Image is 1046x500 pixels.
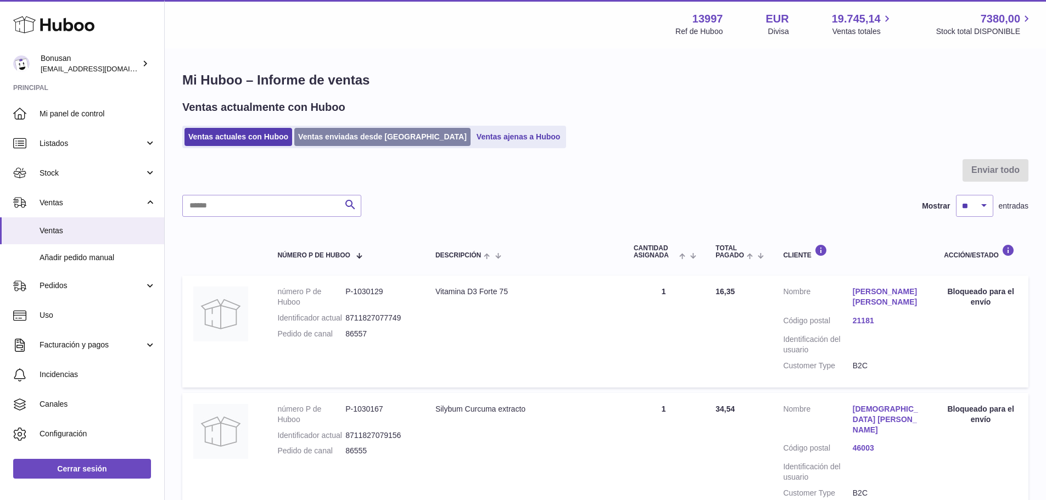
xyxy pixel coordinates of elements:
h2: Ventas actualmente con Huboo [182,100,345,115]
dt: Identificador actual [277,430,345,441]
span: entradas [999,201,1028,211]
span: Uso [40,310,156,321]
dd: 86557 [345,329,413,339]
dd: B2C [853,488,922,498]
dt: Identificación del usuario [783,462,852,482]
dt: Pedido de canal [277,329,345,339]
img: internalAdmin-13997@internal.huboo.com [13,55,30,72]
dt: Customer Type [783,361,852,371]
span: Cantidad ASIGNADA [634,245,676,259]
dd: 8711827077749 [345,313,413,323]
td: 1 [623,276,704,387]
span: Facturación y pagos [40,340,144,350]
span: Añadir pedido manual [40,252,156,263]
a: 19.745,14 Ventas totales [832,12,893,37]
span: [EMAIL_ADDRESS][DOMAIN_NAME] [41,64,161,73]
span: Pedidos [40,280,144,291]
span: 34,54 [715,405,735,413]
span: Ventas [40,226,156,236]
span: Stock total DISPONIBLE [936,26,1033,37]
span: Stock [40,168,144,178]
span: Configuración [40,429,156,439]
div: Bonusan [41,53,139,74]
span: Canales [40,399,156,409]
dt: Código postal [783,316,852,329]
img: no-photo.jpg [193,404,248,459]
span: 19.745,14 [832,12,881,26]
dd: 8711827079156 [345,430,413,441]
img: no-photo.jpg [193,286,248,341]
dd: B2C [853,361,922,371]
dd: P-1030167 [345,404,413,425]
h1: Mi Huboo – Informe de ventas [182,71,1028,89]
span: 16,35 [715,287,735,296]
dd: 86555 [345,446,413,456]
dt: Customer Type [783,488,852,498]
a: 21181 [853,316,922,326]
span: Descripción [435,252,481,259]
dt: Nombre [783,404,852,438]
div: Cliente [783,244,922,259]
dt: número P de Huboo [277,404,345,425]
dd: P-1030129 [345,286,413,307]
span: Listados [40,138,144,149]
dt: número P de Huboo [277,286,345,307]
span: 7380,00 [981,12,1020,26]
a: Ventas actuales con Huboo [184,128,292,146]
a: Ventas ajenas a Huboo [473,128,564,146]
div: Ref de Huboo [675,26,723,37]
div: Vitamina D3 Forte 75 [435,286,612,297]
div: Bloqueado para el envío [944,286,1017,307]
a: Ventas enviadas desde [GEOGRAPHIC_DATA] [294,128,471,146]
label: Mostrar [922,201,950,211]
div: Silybum Curcuma extracto [435,404,612,414]
strong: EUR [765,12,788,26]
span: Total pagado [715,245,744,259]
div: Divisa [768,26,789,37]
dt: Código postal [783,443,852,456]
span: Ventas [40,198,144,208]
dt: Pedido de canal [277,446,345,456]
a: 46003 [853,443,922,453]
span: Incidencias [40,369,156,380]
div: Acción/Estado [944,244,1017,259]
a: [PERSON_NAME] [PERSON_NAME] [853,286,922,307]
a: 7380,00 Stock total DISPONIBLE [936,12,1033,37]
span: número P de Huboo [277,252,350,259]
span: Ventas totales [832,26,893,37]
dt: Identificación del usuario [783,334,852,355]
dt: Identificador actual [277,313,345,323]
span: Mi panel de control [40,109,156,119]
strong: 13997 [692,12,723,26]
dt: Nombre [783,286,852,310]
div: Bloqueado para el envío [944,404,1017,425]
a: [DEMOGRAPHIC_DATA] [PERSON_NAME] [853,404,922,435]
a: Cerrar sesión [13,459,151,479]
